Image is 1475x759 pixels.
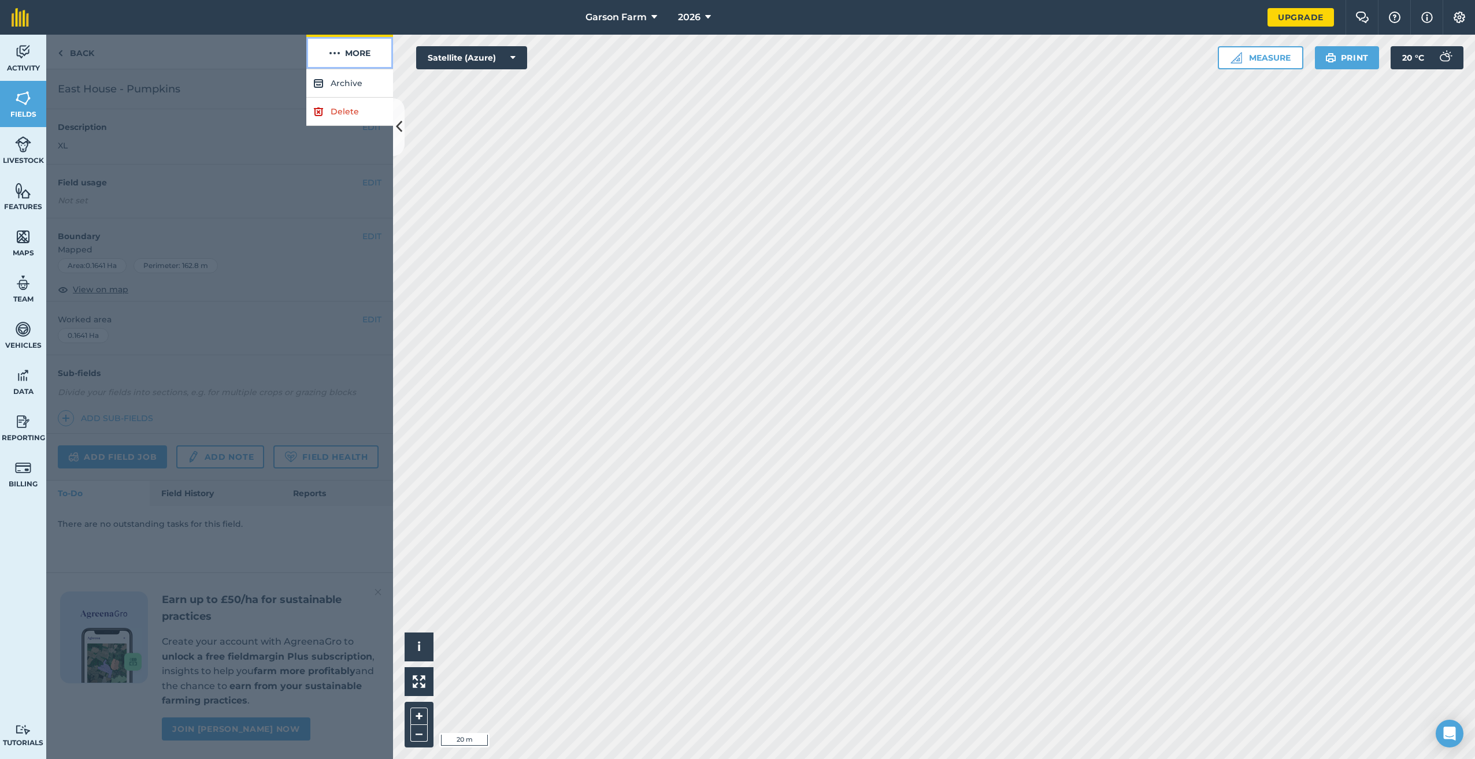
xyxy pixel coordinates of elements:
[1325,51,1336,65] img: svg+xml;base64,PHN2ZyB4bWxucz0iaHR0cDovL3d3dy53My5vcmcvMjAwMC9zdmciIHdpZHRoPSIxOSIgaGVpZ2h0PSIyNC...
[306,35,393,69] button: More
[15,367,31,384] img: svg+xml;base64,PD94bWwgdmVyc2lvbj0iMS4wIiBlbmNvZGluZz0idXRmLTgiPz4KPCEtLSBHZW5lcmF0b3I6IEFkb2JlIE...
[678,10,701,24] span: 2026
[417,639,421,654] span: i
[1388,12,1402,23] img: A question mark icon
[313,76,324,90] img: svg+xml;base64,PHN2ZyB4bWxucz0iaHR0cDovL3d3dy53My5vcmcvMjAwMC9zdmciIHdpZHRoPSIxOCIgaGVpZ2h0PSIyNC...
[1231,52,1242,64] img: Ruler icon
[15,136,31,153] img: svg+xml;base64,PD94bWwgdmVyc2lvbj0iMS4wIiBlbmNvZGluZz0idXRmLTgiPz4KPCEtLSBHZW5lcmF0b3I6IEFkb2JlIE...
[15,90,31,107] img: svg+xml;base64,PHN2ZyB4bWxucz0iaHR0cDovL3d3dy53My5vcmcvMjAwMC9zdmciIHdpZHRoPSI1NiIgaGVpZ2h0PSI2MC...
[1218,46,1303,69] button: Measure
[410,725,428,742] button: –
[15,274,31,292] img: svg+xml;base64,PD94bWwgdmVyc2lvbj0iMS4wIiBlbmNvZGluZz0idXRmLTgiPz4KPCEtLSBHZW5lcmF0b3I6IEFkb2JlIE...
[1433,46,1457,69] img: svg+xml;base64,PD94bWwgdmVyc2lvbj0iMS4wIiBlbmNvZGluZz0idXRmLTgiPz4KPCEtLSBHZW5lcmF0b3I6IEFkb2JlIE...
[15,459,31,477] img: svg+xml;base64,PD94bWwgdmVyc2lvbj0iMS4wIiBlbmNvZGluZz0idXRmLTgiPz4KPCEtLSBHZW5lcmF0b3I6IEFkb2JlIE...
[1315,46,1380,69] button: Print
[413,675,425,688] img: Four arrows, one pointing top left, one top right, one bottom right and the last bottom left
[329,46,340,60] img: svg+xml;base64,PHN2ZyB4bWxucz0iaHR0cDovL3d3dy53My5vcmcvMjAwMC9zdmciIHdpZHRoPSIyMCIgaGVpZ2h0PSIyNC...
[12,8,29,27] img: fieldmargin Logo
[585,10,647,24] span: Garson Farm
[306,69,393,98] button: Archive
[1268,8,1334,27] a: Upgrade
[313,105,324,118] img: svg+xml;base64,PHN2ZyB4bWxucz0iaHR0cDovL3d3dy53My5vcmcvMjAwMC9zdmciIHdpZHRoPSIxOCIgaGVpZ2h0PSIyNC...
[15,413,31,430] img: svg+xml;base64,PD94bWwgdmVyc2lvbj0iMS4wIiBlbmNvZGluZz0idXRmLTgiPz4KPCEtLSBHZW5lcmF0b3I6IEFkb2JlIE...
[15,182,31,199] img: svg+xml;base64,PHN2ZyB4bWxucz0iaHR0cDovL3d3dy53My5vcmcvMjAwMC9zdmciIHdpZHRoPSI1NiIgaGVpZ2h0PSI2MC...
[15,321,31,338] img: svg+xml;base64,PD94bWwgdmVyc2lvbj0iMS4wIiBlbmNvZGluZz0idXRmLTgiPz4KPCEtLSBHZW5lcmF0b3I6IEFkb2JlIE...
[1391,46,1463,69] button: 20 °C
[1421,10,1433,24] img: svg+xml;base64,PHN2ZyB4bWxucz0iaHR0cDovL3d3dy53My5vcmcvMjAwMC9zdmciIHdpZHRoPSIxNyIgaGVpZ2h0PSIxNy...
[405,632,433,661] button: i
[410,708,428,725] button: +
[1436,720,1463,747] div: Open Intercom Messenger
[416,46,527,69] button: Satellite (Azure)
[15,43,31,61] img: svg+xml;base64,PD94bWwgdmVyc2lvbj0iMS4wIiBlbmNvZGluZz0idXRmLTgiPz4KPCEtLSBHZW5lcmF0b3I6IEFkb2JlIE...
[1452,12,1466,23] img: A cog icon
[1402,46,1424,69] span: 20 ° C
[15,724,31,735] img: svg+xml;base64,PD94bWwgdmVyc2lvbj0iMS4wIiBlbmNvZGluZz0idXRmLTgiPz4KPCEtLSBHZW5lcmF0b3I6IEFkb2JlIE...
[15,228,31,245] img: svg+xml;base64,PHN2ZyB4bWxucz0iaHR0cDovL3d3dy53My5vcmcvMjAwMC9zdmciIHdpZHRoPSI1NiIgaGVpZ2h0PSI2MC...
[1355,12,1369,23] img: Two speech bubbles overlapping with the left bubble in the forefront
[306,98,393,126] a: Delete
